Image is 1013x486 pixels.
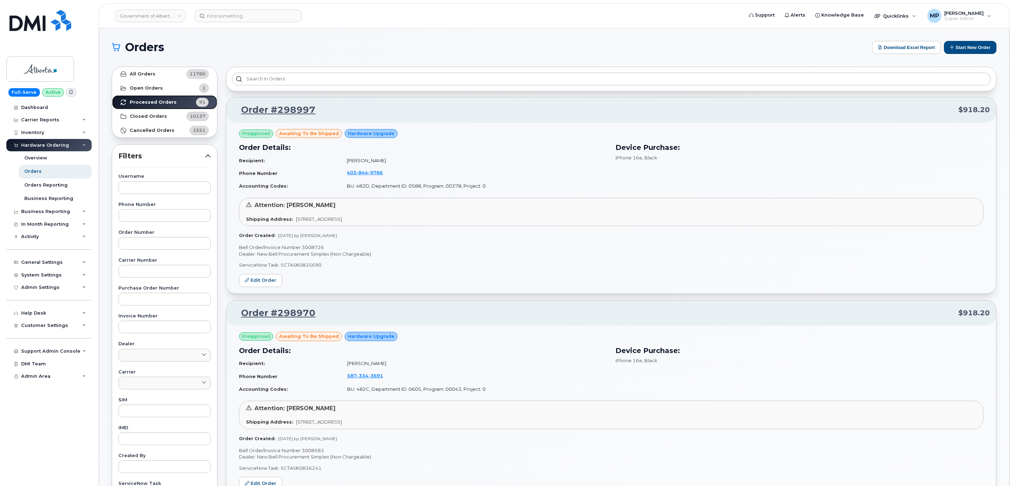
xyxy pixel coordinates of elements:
[279,130,339,137] span: awaiting to be shipped
[356,170,368,175] span: 844
[239,142,607,153] h3: Order Details:
[118,481,211,486] label: ServiceNow Task
[341,357,607,370] td: [PERSON_NAME]
[347,373,392,378] a: 5873343691
[199,99,205,105] span: 91
[242,333,270,340] span: Preapproved
[239,158,265,163] strong: Recipient:
[239,373,277,379] strong: Phone Number
[118,174,211,179] label: Username
[118,342,211,346] label: Dealer
[246,216,293,222] strong: Shipping Address:
[112,95,217,109] a: Processed Orders91
[239,436,275,441] strong: Order Created:
[642,358,657,363] span: , Black
[642,155,657,160] span: , Black
[347,170,391,175] a: 4038449766
[130,71,155,77] strong: All Orders
[112,123,217,138] a: Cancelled Orders1551
[130,114,167,119] strong: Closed Orders
[233,104,315,116] a: Order #298997
[193,127,205,134] span: 1551
[348,333,394,340] span: Hardware Upgrade
[112,67,217,81] a: All Orders11780
[239,262,983,268] p: ServiceNow Task: SCTASK0835690
[130,99,177,105] strong: Processed Orders
[239,447,983,454] p: Bell Order/Invoice Number 3008583
[118,202,211,207] label: Phone Number
[615,345,983,356] h3: Device Purchase:
[130,128,174,133] strong: Cancelled Orders
[615,142,983,153] h3: Device Purchase:
[246,419,293,425] strong: Shipping Address:
[118,426,211,430] label: IMEI
[958,308,990,318] span: $918.20
[615,155,642,160] span: iPhone 16e
[296,419,342,425] span: [STREET_ADDRESS]
[202,85,205,91] span: 1
[278,436,337,441] span: [DATE] by [PERSON_NAME]
[190,113,205,120] span: 10137
[118,454,211,458] label: Created By
[341,383,607,395] td: BU: 482C, Department ID: 0605, Program: 00043, Project: 0
[239,454,983,460] p: Dealer: New Bell Procurement Simplex (Non Chargeable)
[357,373,368,378] span: 334
[239,360,265,366] strong: Recipient:
[278,233,337,238] span: [DATE] by [PERSON_NAME]
[239,244,983,251] p: Bell Order/Invoice Number 3008726
[239,386,288,392] strong: Accounting Codes:
[118,230,211,235] label: Order Number
[615,358,642,363] span: iPhone 16e
[368,373,383,378] span: 3691
[958,105,990,115] span: $918.20
[872,41,941,54] button: Download Excel Report
[347,170,383,175] span: 403
[348,130,394,137] span: Hardware Upgrade
[112,81,217,95] a: Open Orders1
[232,73,990,85] input: Search in orders
[239,465,983,472] p: ServiceNow Task: SCTASK0836241
[118,286,211,291] label: Purchase Order Number
[233,307,315,320] a: Order #298970
[125,42,164,53] span: Orders
[118,314,211,318] label: Invoice Number
[239,251,983,257] p: Dealer: New Bell Procurement Simplex (Non Chargeable)
[296,216,342,222] span: [STREET_ADDRESS]
[118,258,211,263] label: Carrier Number
[254,405,336,412] span: Attention: [PERSON_NAME]
[347,373,383,378] span: 587
[279,333,339,340] span: awaiting to be shipped
[118,151,205,161] span: Filters
[368,170,383,175] span: 9766
[118,370,211,375] label: Carrier
[340,180,607,192] td: BU: 482D, Department ID: 0588, Program: 00378, Project: 0
[239,170,277,176] strong: Phone Number
[254,202,336,208] span: Attention: [PERSON_NAME]
[112,109,217,123] a: Closed Orders10137
[118,398,211,402] label: SIM
[340,154,607,167] td: [PERSON_NAME]
[944,41,996,54] button: Start New Order
[239,345,607,356] h3: Order Details:
[239,274,282,287] a: Edit Order
[130,85,163,91] strong: Open Orders
[239,233,275,238] strong: Order Created:
[239,183,288,189] strong: Accounting Codes:
[242,130,270,137] span: Preapproved
[190,71,205,77] span: 11780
